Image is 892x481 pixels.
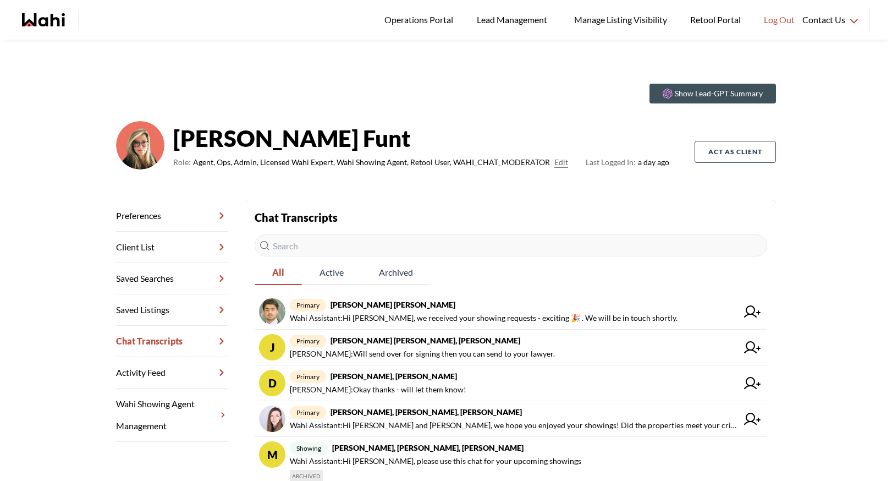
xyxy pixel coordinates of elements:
button: All [255,261,302,285]
span: Wahi Assistant : Hi [PERSON_NAME], please use this chat for your upcoming showings [290,455,581,468]
button: Show Lead-GPT Summary [649,84,776,103]
button: Act as Client [695,141,776,163]
a: Jprimary[PERSON_NAME] [PERSON_NAME], [PERSON_NAME][PERSON_NAME]:Will send over for signing then y... [255,330,767,365]
a: Saved Listings [116,294,228,326]
span: Log Out [764,13,795,27]
strong: [PERSON_NAME] [PERSON_NAME], [PERSON_NAME] [331,336,520,345]
a: Wahi homepage [22,13,65,26]
span: Last Logged In: [586,157,636,167]
strong: [PERSON_NAME], [PERSON_NAME] [331,371,457,381]
a: Client List [116,232,228,263]
img: chat avatar [259,406,285,432]
img: chat avatar [259,298,285,325]
span: [PERSON_NAME] : Okay thanks - will let them know! [290,383,466,396]
span: Operations Portal [384,13,457,27]
span: Role: [173,156,191,169]
span: Agent, Ops, Admin, Licensed Wahi Expert, Wahi Showing Agent, Retool User, WAHI_CHAT_MODERATOR [193,156,550,169]
span: Wahi Assistant : Hi [PERSON_NAME], we received your showing requests - exciting 🎉 . We will be in... [290,311,678,325]
a: Activity Feed [116,357,228,389]
span: Manage Listing Visibility [571,13,670,27]
strong: [PERSON_NAME], [PERSON_NAME], [PERSON_NAME] [332,443,524,452]
a: Wahi Showing Agent Management [116,389,228,442]
span: Retool Portal [690,13,744,27]
p: Show Lead-GPT Summary [675,88,763,99]
span: Active [302,261,361,284]
div: M [259,441,285,468]
span: All [255,261,302,284]
a: Chat Transcripts [116,326,228,357]
a: primary[PERSON_NAME], [PERSON_NAME], [PERSON_NAME]Wahi Assistant:Hi [PERSON_NAME] and [PERSON_NAM... [255,401,767,437]
strong: [PERSON_NAME], [PERSON_NAME], [PERSON_NAME] [331,407,522,417]
div: J [259,334,285,360]
span: [PERSON_NAME] : Will send over for signing then you can send to your lawyer. [290,347,555,360]
span: Wahi Assistant : Hi [PERSON_NAME] and [PERSON_NAME], we hope you enjoyed your showings! Did the p... [290,419,737,432]
a: primary[PERSON_NAME] [PERSON_NAME]Wahi Assistant:Hi [PERSON_NAME], we received your showing reque... [255,294,767,330]
img: ef0591e0ebeb142b.png [116,121,164,170]
input: Search [255,234,767,256]
span: showing [290,442,328,455]
span: Lead Management [477,13,551,27]
span: a day ago [586,156,669,169]
button: Archived [361,261,431,285]
button: Active [302,261,361,285]
a: Preferences [116,200,228,232]
span: primary [290,370,326,383]
strong: [PERSON_NAME] [PERSON_NAME] [331,300,455,309]
a: Saved Searches [116,263,228,294]
span: Archived [361,261,431,284]
a: Dprimary[PERSON_NAME], [PERSON_NAME][PERSON_NAME]:Okay thanks - will let them know! [255,365,767,401]
div: D [259,370,285,396]
span: primary [290,406,326,419]
span: primary [290,335,326,347]
strong: Chat Transcripts [255,211,338,224]
span: primary [290,299,326,311]
strong: [PERSON_NAME] Funt [173,122,669,155]
button: Edit [554,156,568,169]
